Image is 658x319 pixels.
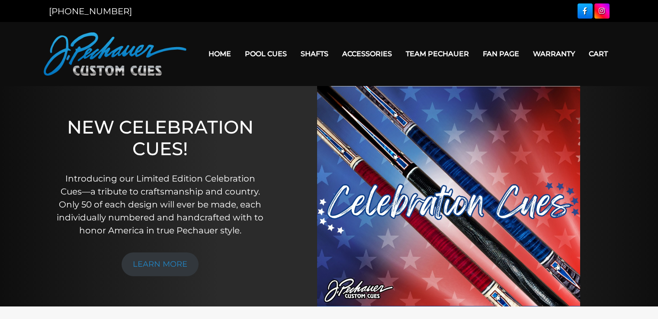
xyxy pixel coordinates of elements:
a: Cart [582,43,615,65]
a: Team Pechauer [399,43,476,65]
img: Pechauer Custom Cues [44,32,186,76]
a: Shafts [294,43,335,65]
a: Accessories [335,43,399,65]
p: Introducing our Limited Edition Celebration Cues—a tribute to craftsmanship and country. Only 50 ... [54,172,266,237]
a: Warranty [526,43,582,65]
a: Pool Cues [238,43,294,65]
a: [PHONE_NUMBER] [49,6,132,16]
a: Home [202,43,238,65]
h1: NEW CELEBRATION CUES! [54,116,266,160]
a: Fan Page [476,43,526,65]
a: LEARN MORE [122,252,199,276]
